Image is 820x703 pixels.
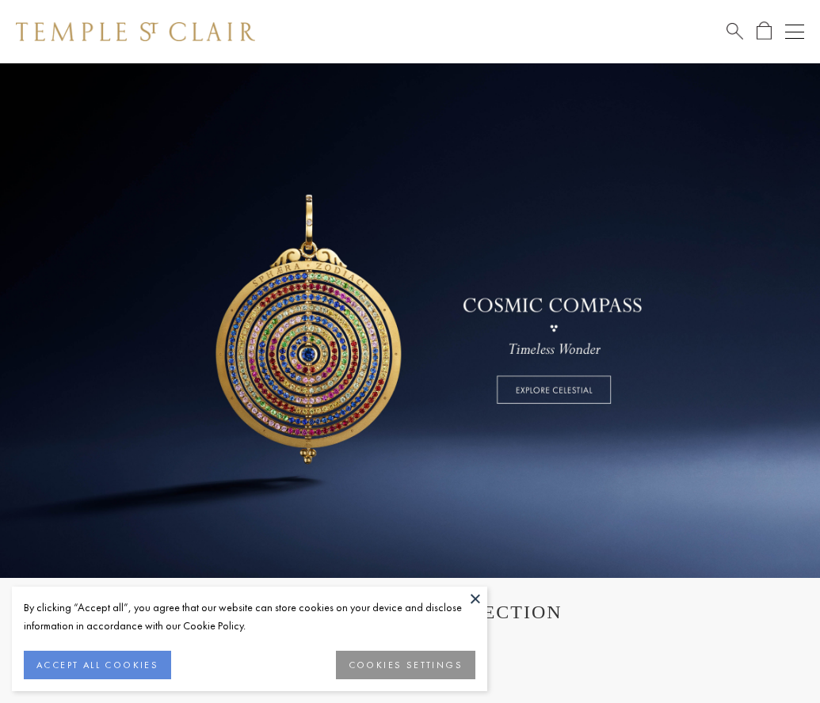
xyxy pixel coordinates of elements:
button: COOKIES SETTINGS [336,651,475,679]
a: Open Shopping Bag [757,21,772,41]
a: Search [727,21,743,41]
button: Open navigation [785,22,804,41]
button: ACCEPT ALL COOKIES [24,651,171,679]
div: By clicking “Accept all”, you agree that our website can store cookies on your device and disclos... [24,598,475,635]
img: Temple St. Clair [16,22,255,41]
